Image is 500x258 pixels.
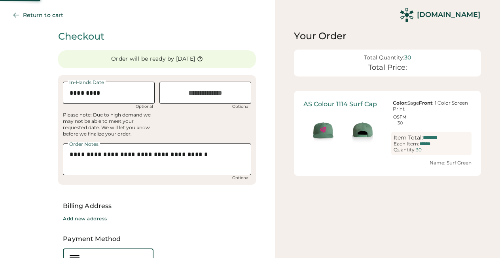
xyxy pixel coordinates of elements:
[68,80,106,85] div: In-Hands Date
[417,10,480,20] div: [DOMAIN_NAME]
[63,112,155,137] div: Please note: Due to high demand we may not be able to meet your requested date. We will let you k...
[364,54,404,61] div: Total Quantity:
[134,105,155,109] div: Optional
[303,111,343,151] img: generate-image
[343,111,383,151] img: generate-image
[393,100,407,106] strong: Color:
[176,55,195,63] div: [DATE]
[391,100,472,112] div: Sage : 1 Color Screen Print
[68,142,100,147] div: Order Notes
[419,100,432,106] strong: Front
[303,100,377,108] div: AS Colour 1114 Surf Cap
[231,105,251,109] div: Optional
[368,63,407,72] div: Total Price:
[58,234,256,244] div: Payment Method
[63,216,107,222] div: Add new address
[231,176,251,180] div: Optional
[393,115,407,119] div: OSFM
[416,147,422,153] div: 30
[63,201,251,211] div: Billing Address
[394,147,416,153] div: Quantity:
[398,121,403,125] div: 30
[394,141,419,147] div: Each Item:
[303,160,472,166] div: Name: Surf Green
[111,55,174,63] div: Order will be ready by
[394,134,423,141] div: Item Total:
[58,30,256,43] div: Checkout
[294,30,481,42] div: Your Order
[6,7,73,23] button: Return to cart
[400,8,414,22] img: Rendered Logo - Screens
[404,54,411,61] div: 30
